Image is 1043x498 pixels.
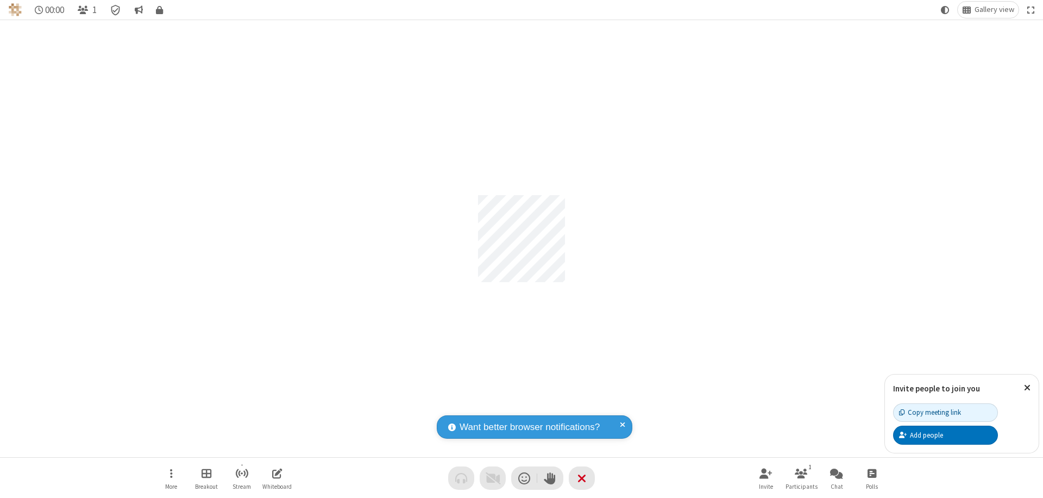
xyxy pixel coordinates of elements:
[893,403,998,422] button: Copy meeting link
[866,483,878,490] span: Polls
[569,466,595,490] button: End or leave meeting
[45,5,64,15] span: 00:00
[893,426,998,444] button: Add people
[899,407,961,418] div: Copy meeting link
[152,2,168,18] button: Meeting room shared passcode active
[831,483,843,490] span: Chat
[225,463,258,494] button: Start streaming
[750,463,782,494] button: Invite participants (⌘+Shift+I)
[1023,2,1039,18] button: Fullscreen
[92,5,97,15] span: 1
[73,2,101,18] button: Open participant list
[537,466,563,490] button: Raise hand
[233,483,251,490] span: Stream
[190,463,223,494] button: Manage Breakout Rooms
[9,3,22,16] img: QA Selenium DO NOT DELETE OR CHANGE
[155,463,187,494] button: Open menu
[856,463,888,494] button: Open poll
[759,483,773,490] span: Invite
[105,2,126,18] div: Meeting details Encryption enabled
[460,420,600,434] span: Want better browser notifications?
[958,2,1019,18] button: Change layout
[480,466,506,490] button: Video
[30,2,69,18] div: Timer
[262,483,292,490] span: Whiteboard
[806,462,815,472] div: 1
[195,483,218,490] span: Breakout
[785,463,818,494] button: Open participant list
[786,483,818,490] span: Participants
[893,383,980,394] label: Invite people to join you
[1016,375,1039,401] button: Close popover
[165,483,177,490] span: More
[130,2,147,18] button: Conversation
[820,463,853,494] button: Open chat
[975,5,1014,14] span: Gallery view
[261,463,293,494] button: Open shared whiteboard
[448,466,474,490] button: Audio problem - check your Internet connection or call by phone
[511,466,537,490] button: Send a reaction
[937,2,954,18] button: Using system theme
